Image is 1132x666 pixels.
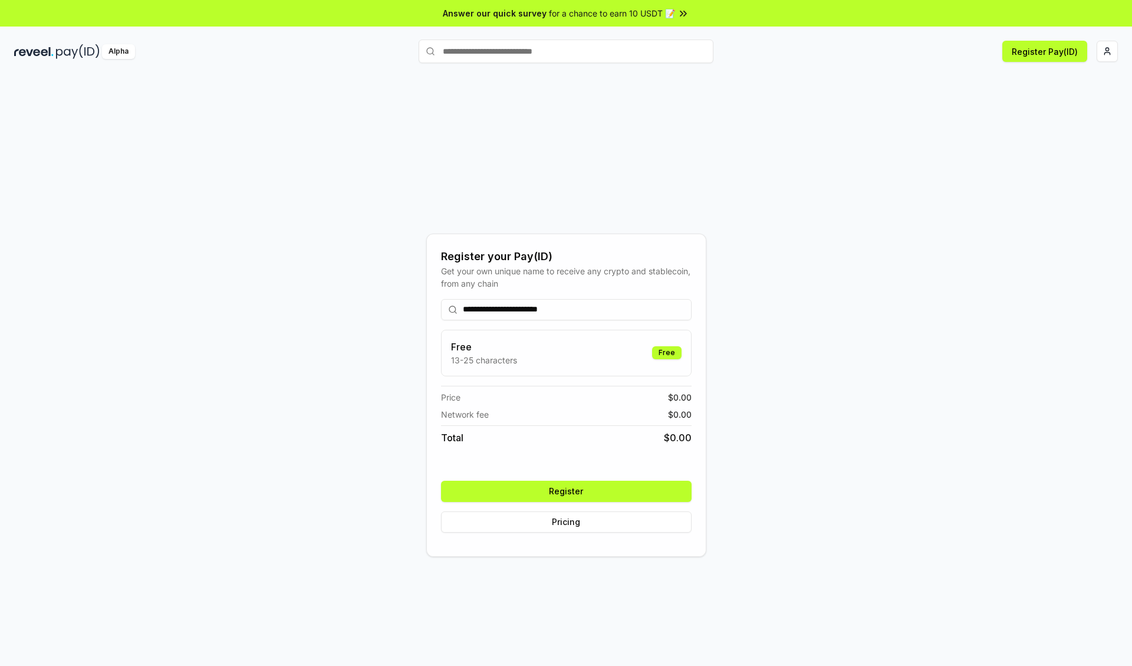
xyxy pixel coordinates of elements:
[441,511,692,533] button: Pricing
[1002,41,1087,62] button: Register Pay(ID)
[652,346,682,359] div: Free
[451,340,517,354] h3: Free
[441,481,692,502] button: Register
[441,408,489,421] span: Network fee
[14,44,54,59] img: reveel_dark
[441,431,463,445] span: Total
[664,431,692,445] span: $ 0.00
[668,408,692,421] span: $ 0.00
[443,7,547,19] span: Answer our quick survey
[451,354,517,366] p: 13-25 characters
[56,44,100,59] img: pay_id
[549,7,675,19] span: for a chance to earn 10 USDT 📝
[441,391,460,403] span: Price
[668,391,692,403] span: $ 0.00
[441,265,692,290] div: Get your own unique name to receive any crypto and stablecoin, from any chain
[441,248,692,265] div: Register your Pay(ID)
[102,44,135,59] div: Alpha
